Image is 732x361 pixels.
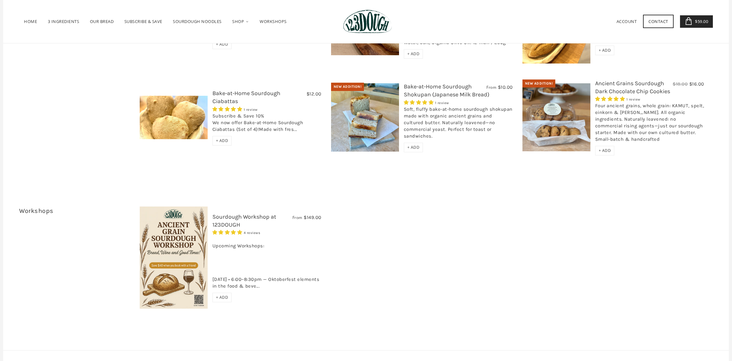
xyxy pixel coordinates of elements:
div: + ADD [404,49,423,59]
span: + ADD [216,295,228,300]
img: Ancient Grains Sourdough Dark Chocolate Chip Cookies [522,83,590,151]
a: Sourdough Workshop at 123DOUGH [212,213,276,228]
div: + ADD [404,143,423,152]
span: 1 review [626,97,640,102]
span: 5.00 stars [212,106,244,112]
h3: 1 item [19,207,135,225]
span: + ADD [599,48,611,53]
img: Bake-at-Home Sourdough Ciabattas [140,96,208,139]
div: + ADD [212,293,232,302]
a: Ancient Grains Sourdough Dark Chocolate Chip Cookies [595,80,670,95]
span: Shop [232,19,244,24]
span: Subscribe & Save [124,19,162,24]
span: + ADD [407,51,420,56]
div: Soft, fluffy bake-at-home sourdough shokupan made with organic ancient grains and cultured butter... [404,106,513,143]
span: $16.00 [689,81,704,87]
span: From [486,85,496,90]
span: $10.00 [498,84,513,90]
img: Bake-at-Home Sourdough Shokupan (Japanese Milk Bread) [331,83,399,152]
div: + ADD [212,136,232,146]
span: $18.00 [673,81,688,87]
a: Home [19,10,42,33]
span: 3 Ingredients [48,19,79,24]
img: 123Dough Bakery [343,10,392,34]
span: $12.00 [307,91,322,97]
span: + ADD [407,145,420,150]
a: Account [617,19,637,24]
a: $59.00 [680,15,713,28]
a: Contact [643,15,674,28]
span: + ADD [216,138,228,143]
div: + ADD [595,146,615,155]
span: Home [24,19,37,24]
span: $149.00 [304,214,322,220]
div: Subscribe & Save 10% We now offer Bake-at-Home Sourdough Ciabattas (Set of 4)!Made with fres... [212,113,322,136]
span: From [292,215,302,220]
a: SOURDOUGH NOODLES [168,10,226,33]
div: New Addition! [522,79,556,88]
div: + ADD [212,40,232,49]
span: 1 review [435,101,449,105]
div: New Addition! [331,83,364,91]
div: Upcoming Workshops: [DATE] • 6:00–8:30pm — Oktoberfest elements in the food & beve... [212,236,322,293]
span: + ADD [216,41,228,47]
a: Our Bread [85,10,119,33]
a: Subscribe & Save [120,10,167,33]
span: + ADD [599,148,611,153]
span: Our Bread [90,19,114,24]
a: Shop [227,10,254,34]
span: Workshops [260,19,287,24]
span: SOURDOUGH NOODLES [173,19,222,24]
span: 4 reviews [244,231,261,235]
span: 5.00 stars [404,100,435,105]
img: Sourdough Workshop at 123DOUGH [140,207,208,309]
a: Workshops [19,207,54,214]
span: 5.00 stars [212,229,244,235]
span: 1 review [244,108,258,112]
a: Bake-at-Home Sourdough Ciabattas [212,90,280,105]
div: Four ancient grains, whole grain: KAMUT, spelt, einkorn & [PERSON_NAME]. All organic ingredients.... [595,102,704,146]
nav: Primary [19,10,292,34]
div: + ADD [595,46,615,55]
a: Workshops [255,10,292,33]
a: Bake-at-Home Sourdough Shokupan (Japanese Milk Bread) [404,83,489,98]
span: $59.00 [693,19,708,24]
a: 3 Ingredients [43,10,84,33]
span: 5.00 stars [595,96,626,102]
